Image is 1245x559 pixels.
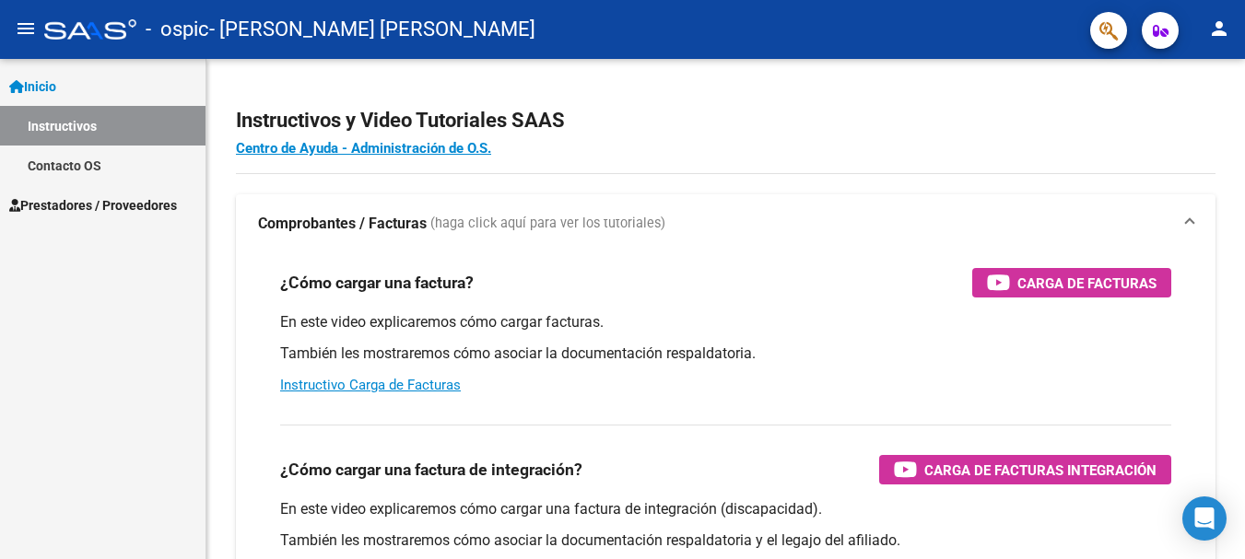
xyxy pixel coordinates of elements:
[258,214,427,234] strong: Comprobantes / Facturas
[280,377,461,393] a: Instructivo Carga de Facturas
[209,9,535,50] span: - [PERSON_NAME] [PERSON_NAME]
[280,499,1171,519] p: En este video explicaremos cómo cargar una factura de integración (discapacidad).
[280,344,1171,364] p: También les mostraremos cómo asociar la documentación respaldatoria.
[924,459,1157,482] span: Carga de Facturas Integración
[280,312,1171,332] p: En este video explicaremos cómo cargar facturas.
[146,9,209,50] span: - ospic
[236,103,1216,138] h2: Instructivos y Video Tutoriales SAAS
[430,214,665,234] span: (haga click aquí para ver los tutoriales)
[236,140,491,157] a: Centro de Ayuda - Administración de O.S.
[280,270,474,296] h3: ¿Cómo cargar una factura?
[236,194,1216,253] mat-expansion-panel-header: Comprobantes / Facturas (haga click aquí para ver los tutoriales)
[9,76,56,97] span: Inicio
[15,17,37,40] mat-icon: menu
[280,530,1171,551] p: También les mostraremos cómo asociar la documentación respaldatoria y el legajo del afiliado.
[1182,496,1227,541] div: Open Intercom Messenger
[280,457,582,483] h3: ¿Cómo cargar una factura de integración?
[879,455,1171,484] button: Carga de Facturas Integración
[1017,272,1157,295] span: Carga de Facturas
[9,195,177,215] span: Prestadores / Proveedores
[1208,17,1230,40] mat-icon: person
[972,268,1171,297] button: Carga de Facturas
